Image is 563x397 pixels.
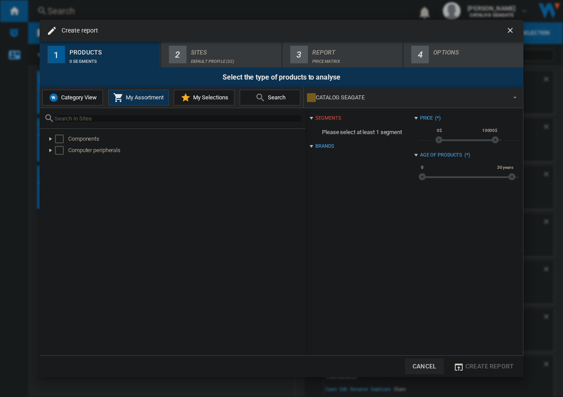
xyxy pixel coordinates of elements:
span: Create report [465,363,514,370]
span: Category View [59,94,97,101]
div: Computer peripherals [68,146,304,155]
div: 4 [411,46,429,63]
div: Default profile (32) [191,55,278,64]
div: Age of products [420,152,463,159]
span: Search [266,94,285,101]
button: Category View [42,90,103,106]
md-checkbox: Select [55,146,68,155]
div: Price Matrix [312,55,399,64]
div: 2 [169,46,186,63]
span: Please select at least 1 segment [310,124,414,141]
h4: Create report [57,26,98,35]
span: 0$ [435,127,443,134]
div: 0 segments [69,55,156,64]
button: Search [240,90,300,106]
div: Components [68,135,304,143]
button: My Selections [174,90,234,106]
div: Sites [191,45,278,55]
span: 30 years [496,164,515,171]
div: 1 [48,46,65,63]
span: 0 [420,164,425,171]
div: Products [69,45,156,55]
button: getI18NText('BUTTONS.CLOSE_DIALOG') [502,22,520,40]
button: Cancel [405,358,444,374]
ng-md-icon: getI18NText('BUTTONS.CLOSE_DIALOG') [506,26,516,36]
input: Search in Sites [55,115,301,122]
div: Brands [315,143,334,150]
button: 1 Products 0 segments [40,42,161,67]
span: 10000$ [481,127,499,134]
div: Price [420,115,433,122]
div: Select the type of products to analyse [40,67,523,87]
md-checkbox: Select [55,135,68,143]
img: wiser-icon-blue.png [48,92,59,103]
button: 3 Report Price Matrix [282,42,403,67]
button: My Assortment [108,90,169,106]
button: 4 Options [403,42,523,67]
div: CATALOG SEAGATE [307,91,505,104]
button: 2 Sites Default profile (32) [161,42,282,67]
span: My Selections [191,94,228,101]
div: segments [315,115,341,122]
div: Report [312,45,399,55]
button: Create report [451,358,516,374]
div: Options [433,45,520,55]
span: My Assortment [124,94,164,101]
div: 3 [290,46,308,63]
